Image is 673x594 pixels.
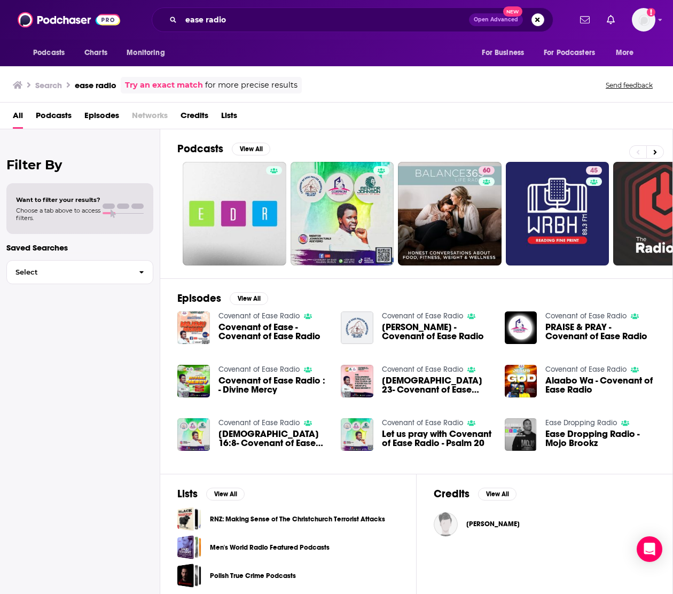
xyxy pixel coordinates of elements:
button: Timothy GilesTimothy Giles [434,507,655,541]
a: 45 [506,162,609,265]
span: PRAISE & PRAY - Covenant of Ease Radio [545,323,655,341]
span: for more precise results [205,79,298,91]
span: All [13,107,23,129]
p: Saved Searches [6,243,153,253]
a: Psalm 16:8- Covenant of Ease Radio [218,429,328,448]
span: Podcasts [36,107,72,129]
button: Send feedback [602,81,656,90]
a: Covenant of Ease Radio [218,365,300,374]
a: Covenant of Ease - Covenant of Ease Radio [218,323,328,341]
button: View All [230,292,268,305]
a: 60 [479,166,495,175]
a: Timothy Giles [466,520,520,528]
a: Covenant of Ease Radio [382,418,463,427]
img: Covenant of Ease Radio : - Divine Mercy [177,365,210,397]
a: RNZ: Making Sense of The Christchurch Terrorist Attacks [210,513,385,525]
a: Polish True Crime Podcasts [210,570,296,582]
span: Open Advanced [474,17,518,22]
button: View All [232,143,270,155]
a: Try an exact match [125,79,203,91]
span: [DEMOGRAPHIC_DATA] 23- Covenant of Ease Radio [382,376,492,394]
img: Ease Dropping Radio - Mojo Brookz [505,418,537,451]
span: Networks [132,107,168,129]
span: [DEMOGRAPHIC_DATA] 16:8- Covenant of Ease Radio [218,429,328,448]
a: Psalm 16:8- Covenant of Ease Radio [177,418,210,451]
a: 45 [586,166,602,175]
button: open menu [474,43,537,63]
span: Select [7,269,130,276]
span: For Podcasters [544,45,595,60]
a: Let us pray with Covenant of Ease Radio - Psalm 20 [382,429,492,448]
h2: Lists [177,487,198,501]
img: Timothy Giles [434,512,458,536]
span: Podcasts [33,45,65,60]
img: Ibukun Oluwa - Covenant of Ease Radio [341,311,373,344]
img: Covenant of Ease - Covenant of Ease Radio [177,311,210,344]
button: open menu [537,43,611,63]
button: open menu [608,43,647,63]
a: EpisodesView All [177,292,268,305]
button: open menu [26,43,79,63]
a: Alaabo Wa - Covenant of Ease Radio [545,376,655,394]
span: Monitoring [127,45,165,60]
a: 60 [398,162,502,265]
a: Ease Dropping Radio [545,418,617,427]
a: Men's World Radio Featured Podcasts [177,535,201,559]
span: 45 [590,166,598,176]
button: open menu [119,43,178,63]
a: Credits [181,107,208,129]
a: Alaabo Wa - Covenant of Ease Radio [505,365,537,397]
button: View All [478,488,517,501]
a: Polish True Crime Podcasts [177,564,201,588]
span: RNZ: Making Sense of The Christchurch Terrorist Attacks [177,507,201,531]
svg: Add a profile image [647,8,655,17]
a: Podchaser - Follow, Share and Rate Podcasts [18,10,120,30]
a: Covenant of Ease Radio [382,311,463,321]
span: 60 [483,166,490,176]
div: Search podcasts, credits, & more... [152,7,553,32]
span: [PERSON_NAME] - Covenant of Ease Radio [382,323,492,341]
span: For Business [482,45,524,60]
h2: Credits [434,487,469,501]
a: Covenant of Ease Radio [382,365,463,374]
img: Psalm 23- Covenant of Ease Radio [341,365,373,397]
img: PRAISE & PRAY - Covenant of Ease Radio [505,311,537,344]
a: Covenant of Ease Radio : - Divine Mercy [218,376,328,394]
a: Lists [221,107,237,129]
span: Episodes [84,107,119,129]
a: Ibukun Oluwa - Covenant of Ease Radio [382,323,492,341]
a: Covenant of Ease Radio [545,311,627,321]
img: Let us pray with Covenant of Ease Radio - Psalm 20 [341,418,373,451]
span: More [616,45,634,60]
button: Open AdvancedNew [469,13,523,26]
h3: ease radio [75,80,116,90]
a: Ease Dropping Radio - Mojo Brookz [545,429,655,448]
span: New [503,6,522,17]
span: Want to filter your results? [16,196,100,204]
a: ListsView All [177,487,245,501]
button: Select [6,260,153,284]
a: Show notifications dropdown [576,11,594,29]
a: CreditsView All [434,487,517,501]
span: Logged in as evankrask [632,8,655,32]
a: Psalm 23- Covenant of Ease Radio [382,376,492,394]
a: Covenant of Ease Radio [218,311,300,321]
button: Show profile menu [632,8,655,32]
a: Covenant of Ease Radio [545,365,627,374]
span: Charts [84,45,107,60]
